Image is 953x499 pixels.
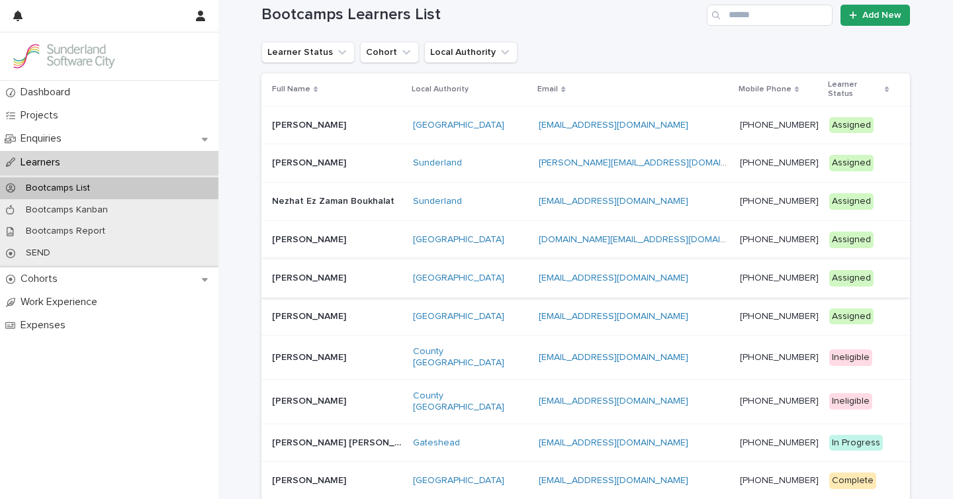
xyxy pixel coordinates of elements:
[261,379,910,424] tr: [PERSON_NAME][PERSON_NAME] County [GEOGRAPHIC_DATA] [EMAIL_ADDRESS][DOMAIN_NAME] [PHONE_NUMBER] I...
[413,475,504,486] a: [GEOGRAPHIC_DATA]
[413,273,504,284] a: [GEOGRAPHIC_DATA]
[740,476,819,485] a: [PHONE_NUMBER]
[15,248,61,259] p: SEND
[740,312,819,321] a: [PHONE_NUMBER]
[272,232,349,246] p: [PERSON_NAME]
[360,42,419,63] button: Cohort
[272,349,349,363] p: [PERSON_NAME]
[539,235,760,244] a: [DOMAIN_NAME][EMAIL_ADDRESS][DOMAIN_NAME]
[413,346,529,369] a: County [GEOGRAPHIC_DATA]
[272,393,349,407] p: [PERSON_NAME]
[15,109,69,122] p: Projects
[840,5,910,26] a: Add New
[740,158,819,167] a: [PHONE_NUMBER]
[539,120,688,130] a: [EMAIL_ADDRESS][DOMAIN_NAME]
[261,220,910,259] tr: [PERSON_NAME][PERSON_NAME] [GEOGRAPHIC_DATA] [DOMAIN_NAME][EMAIL_ADDRESS][DOMAIN_NAME] [PHONE_NUM...
[829,155,874,171] div: Assigned
[740,396,819,406] a: [PHONE_NUMBER]
[15,319,76,332] p: Expenses
[829,393,872,410] div: Ineligible
[272,473,349,486] p: [PERSON_NAME]
[424,42,518,63] button: Local Authority
[740,197,819,206] a: [PHONE_NUMBER]
[740,120,819,130] a: [PHONE_NUMBER]
[261,183,910,221] tr: Nezhat Ez Zaman BoukhalatNezhat Ez Zaman Boukhalat Sunderland [EMAIL_ADDRESS][DOMAIN_NAME] [PHONE...
[15,86,81,99] p: Dashboard
[272,270,349,284] p: [PERSON_NAME]
[829,117,874,134] div: Assigned
[413,311,504,322] a: [GEOGRAPHIC_DATA]
[537,82,558,97] p: Email
[261,106,910,144] tr: [PERSON_NAME][PERSON_NAME] [GEOGRAPHIC_DATA] [EMAIL_ADDRESS][DOMAIN_NAME] [PHONE_NUMBER] Assigned
[272,155,349,169] p: [PERSON_NAME]
[539,396,688,406] a: [EMAIL_ADDRESS][DOMAIN_NAME]
[15,273,68,285] p: Cohorts
[862,11,901,20] span: Add New
[539,158,760,167] a: [PERSON_NAME][EMAIL_ADDRESS][DOMAIN_NAME]
[413,196,462,207] a: Sunderland
[15,183,101,194] p: Bootcamps List
[15,226,116,237] p: Bootcamps Report
[261,336,910,380] tr: [PERSON_NAME][PERSON_NAME] County [GEOGRAPHIC_DATA] [EMAIL_ADDRESS][DOMAIN_NAME] [PHONE_NUMBER] I...
[740,235,819,244] a: [PHONE_NUMBER]
[740,438,819,447] a: [PHONE_NUMBER]
[272,117,349,131] p: [PERSON_NAME]
[539,353,688,362] a: [EMAIL_ADDRESS][DOMAIN_NAME]
[539,476,688,485] a: [EMAIL_ADDRESS][DOMAIN_NAME]
[829,473,876,489] div: Complete
[15,296,108,308] p: Work Experience
[261,42,355,63] button: Learner Status
[739,82,792,97] p: Mobile Phone
[413,120,504,131] a: [GEOGRAPHIC_DATA]
[261,297,910,336] tr: [PERSON_NAME][PERSON_NAME] [GEOGRAPHIC_DATA] [EMAIL_ADDRESS][DOMAIN_NAME] [PHONE_NUMBER] Assigned
[539,438,688,447] a: [EMAIL_ADDRESS][DOMAIN_NAME]
[272,193,397,207] p: Nezhat Ez Zaman Boukhalat
[740,273,819,283] a: [PHONE_NUMBER]
[828,77,882,102] p: Learner Status
[707,5,833,26] input: Search
[829,435,883,451] div: In Progress
[829,308,874,325] div: Assigned
[15,156,71,169] p: Learners
[829,349,872,366] div: Ineligible
[11,43,116,69] img: GVzBcg19RCOYju8xzymn
[829,193,874,210] div: Assigned
[261,424,910,462] tr: [PERSON_NAME] [PERSON_NAME][PERSON_NAME] [PERSON_NAME] Gateshead [EMAIL_ADDRESS][DOMAIN_NAME] [PH...
[15,204,118,216] p: Bootcamps Kanban
[261,259,910,297] tr: [PERSON_NAME][PERSON_NAME] [GEOGRAPHIC_DATA] [EMAIL_ADDRESS][DOMAIN_NAME] [PHONE_NUMBER] Assigned
[272,435,405,449] p: [PERSON_NAME] [PERSON_NAME]
[829,232,874,248] div: Assigned
[261,144,910,183] tr: [PERSON_NAME][PERSON_NAME] Sunderland [PERSON_NAME][EMAIL_ADDRESS][DOMAIN_NAME] [PHONE_NUMBER] As...
[413,234,504,246] a: [GEOGRAPHIC_DATA]
[272,82,310,97] p: Full Name
[15,132,72,145] p: Enquiries
[413,158,462,169] a: Sunderland
[412,82,469,97] p: Local Authority
[413,437,460,449] a: Gateshead
[413,390,529,413] a: County [GEOGRAPHIC_DATA]
[829,270,874,287] div: Assigned
[740,353,819,362] a: [PHONE_NUMBER]
[272,308,349,322] p: [PERSON_NAME]
[539,197,688,206] a: [EMAIL_ADDRESS][DOMAIN_NAME]
[539,273,688,283] a: [EMAIL_ADDRESS][DOMAIN_NAME]
[261,5,702,24] h1: Bootcamps Learners List
[539,312,688,321] a: [EMAIL_ADDRESS][DOMAIN_NAME]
